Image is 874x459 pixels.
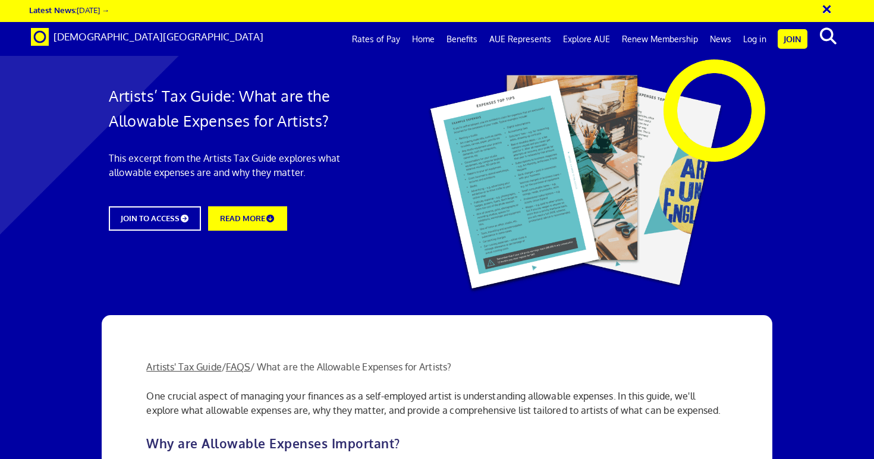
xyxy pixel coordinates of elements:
[54,30,263,43] span: [DEMOGRAPHIC_DATA][GEOGRAPHIC_DATA]
[29,5,109,15] a: Latest News:[DATE] →
[778,29,807,49] a: Join
[109,83,372,133] h1: Artists’ Tax Guide: What are the Allowable Expenses for Artists?
[226,361,250,373] a: FAQS
[406,24,441,54] a: Home
[29,5,77,15] strong: Latest News:
[704,24,737,54] a: News
[109,151,372,180] p: This excerpt from the Artists Tax Guide explores what allowable expenses are and why they matter.
[557,24,616,54] a: Explore AUE
[810,24,846,49] button: search
[146,361,451,373] span: / / What are the Allowable Expenses for Artists?
[146,361,221,373] a: Artists' Tax Guide
[737,24,772,54] a: Log in
[616,24,704,54] a: Renew Membership
[146,389,727,417] p: One crucial aspect of managing your finances as a self-employed artist is understanding allowable...
[109,206,201,231] a: JOIN TO ACCESS
[208,206,287,231] a: READ MORE
[346,24,406,54] a: Rates of Pay
[441,24,483,54] a: Benefits
[483,24,557,54] a: AUE Represents
[22,22,272,52] a: Brand [DEMOGRAPHIC_DATA][GEOGRAPHIC_DATA]
[146,436,727,450] h2: Why are Allowable Expenses Important?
